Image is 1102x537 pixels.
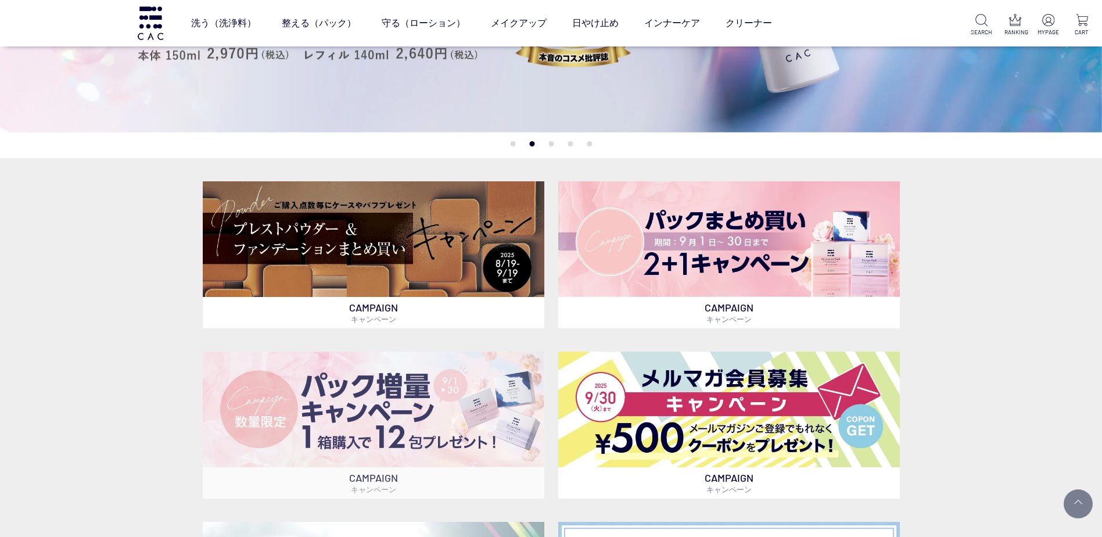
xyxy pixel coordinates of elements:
p: CAMPAIGN [203,297,544,328]
p: RANKING [1004,28,1026,37]
a: ベースメイクキャンペーン ベースメイクキャンペーン CAMPAIGNキャンペーン [203,181,544,328]
a: 洗う（洗浄料） [191,7,256,40]
button: 5 of 5 [587,141,592,146]
p: CAMPAIGN [558,467,900,499]
img: パックキャンペーン2+1 [558,181,900,297]
img: パック増量キャンペーン [203,352,544,467]
button: 1 of 5 [510,141,515,146]
a: 守る（ローション） [382,7,465,40]
p: CAMPAIGN [558,297,900,328]
button: 3 of 5 [548,141,554,146]
p: SEARCH [971,28,992,37]
a: クリーナー [726,7,772,40]
p: CAMPAIGN [203,467,544,499]
a: メイクアップ [491,7,547,40]
a: パックキャンペーン2+1 パックキャンペーン2+1 CAMPAIGNキャンペーン [558,181,900,328]
img: logo [136,6,165,40]
a: MYPAGE [1038,14,1059,37]
span: キャンペーン [706,485,752,494]
span: キャンペーン [706,314,752,324]
a: パック増量キャンペーン パック増量キャンペーン CAMPAIGNキャンペーン [203,352,544,499]
a: 整える（パック） [282,7,356,40]
p: CART [1071,28,1093,37]
a: インナーケア [644,7,700,40]
a: SEARCH [971,14,992,37]
a: RANKING [1004,14,1026,37]
a: メルマガ会員募集 メルマガ会員募集 CAMPAIGNキャンペーン [558,352,900,499]
img: メルマガ会員募集 [558,352,900,467]
a: 日やけ止め [572,7,619,40]
button: 4 of 5 [568,141,573,146]
span: キャンペーン [351,314,396,324]
img: ベースメイクキャンペーン [203,181,544,297]
button: 2 of 5 [529,141,534,146]
span: キャンペーン [351,485,396,494]
a: CART [1071,14,1093,37]
p: MYPAGE [1038,28,1059,37]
